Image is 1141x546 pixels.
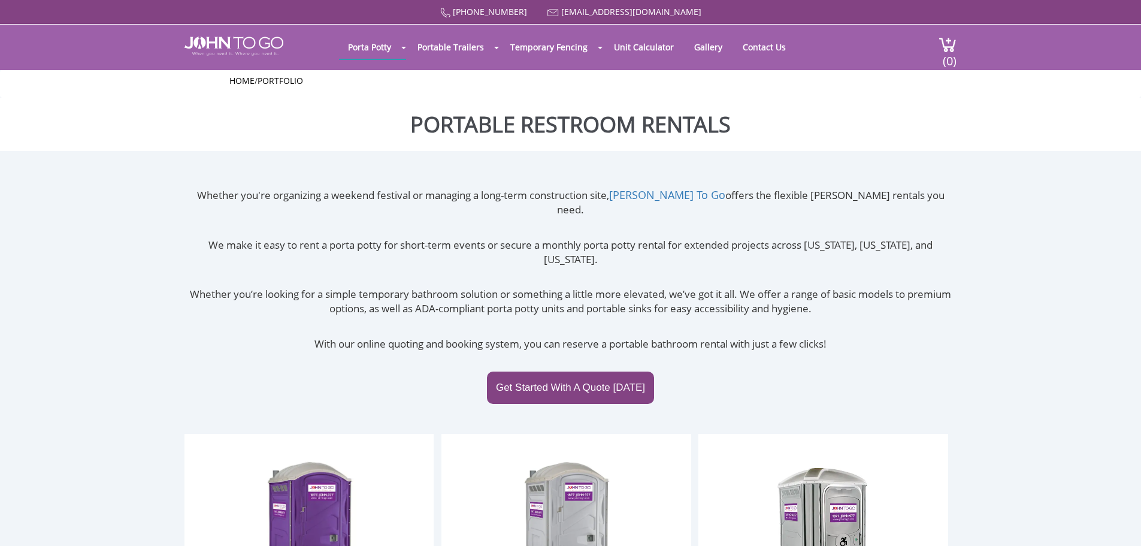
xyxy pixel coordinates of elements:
a: Unit Calculator [605,35,683,59]
img: JOHN to go [184,37,283,56]
img: cart a [939,37,957,53]
a: [PERSON_NAME] To Go [609,188,725,202]
a: [EMAIL_ADDRESS][DOMAIN_NAME] [561,6,701,17]
a: Portable Trailers [408,35,493,59]
a: Get Started With A Quote [DATE] [487,372,654,404]
p: We make it easy to rent a porta potty for short-term events or secure a monthly porta potty renta... [184,238,957,267]
a: Portfolio [258,75,303,86]
p: Whether you're organizing a weekend festival or managing a long-term construction site, offers th... [184,188,957,218]
a: Home [229,75,255,86]
a: Contact Us [734,35,795,59]
a: Temporary Fencing [501,35,597,59]
a: [PHONE_NUMBER] [453,6,527,17]
p: With our online quoting and booking system, you can reserve a portable bathroom rental with just ... [184,337,957,351]
ul: / [229,75,912,87]
button: Live Chat [1093,498,1141,546]
img: Mail [547,9,559,17]
span: (0) [942,43,957,69]
a: Gallery [685,35,731,59]
p: Whether you’re looking for a simple temporary bathroom solution or something a little more elevat... [184,287,957,316]
img: Call [440,8,450,18]
a: Porta Potty [339,35,400,59]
